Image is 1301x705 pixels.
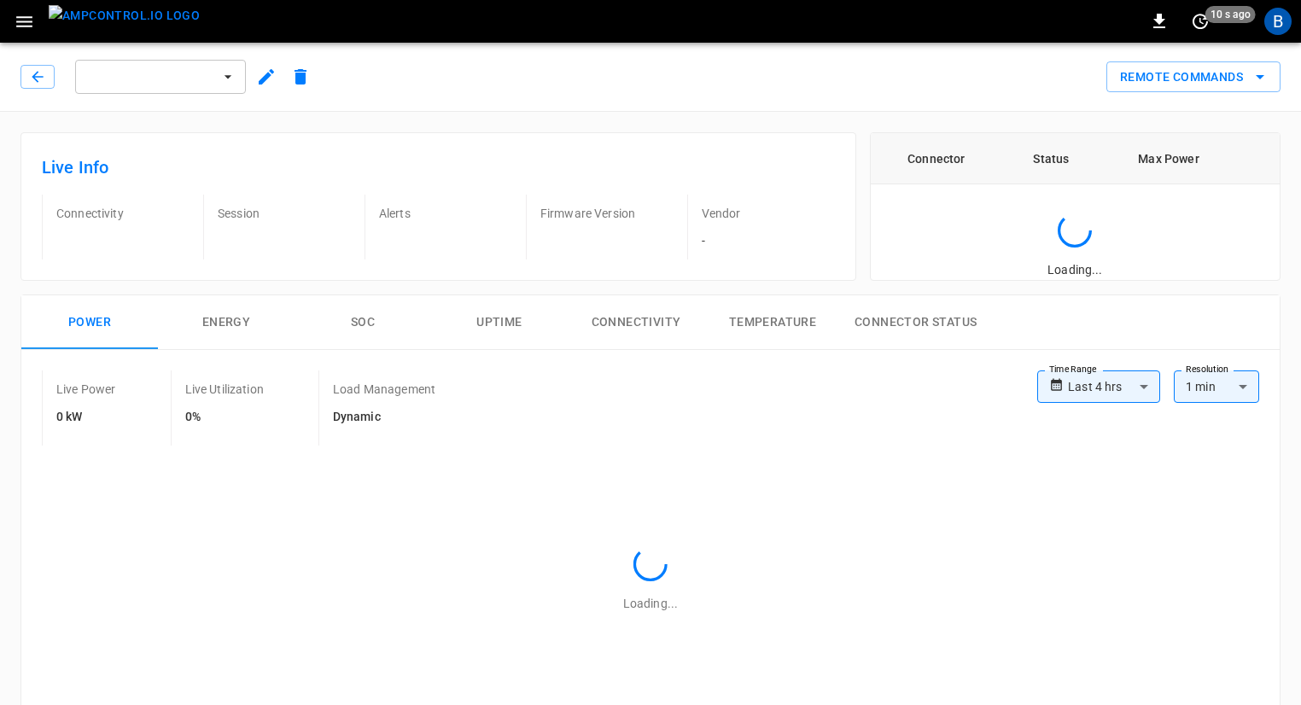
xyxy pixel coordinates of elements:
[568,295,704,350] button: Connectivity
[185,408,264,427] h6: 0%
[1174,370,1259,403] div: 1 min
[56,205,190,222] p: Connectivity
[333,408,435,427] h6: Dynamic
[1106,61,1281,93] button: Remote Commands
[1068,370,1160,403] div: Last 4 hrs
[1049,363,1097,376] label: Time Range
[1106,61,1281,93] div: remote commands options
[56,408,116,427] h6: 0 kW
[1205,6,1256,23] span: 10 s ago
[1002,133,1100,184] th: Status
[431,295,568,350] button: Uptime
[21,295,158,350] button: Power
[1047,263,1102,277] span: Loading...
[540,205,674,222] p: Firmware Version
[623,597,678,610] span: Loading...
[56,381,116,398] p: Live Power
[379,205,512,222] p: Alerts
[158,295,295,350] button: Energy
[185,381,264,398] p: Live Utilization
[702,205,835,222] p: Vendor
[1186,363,1228,376] label: Resolution
[871,133,1280,184] table: connector table
[1264,8,1292,35] div: profile-icon
[702,232,835,249] p: -
[704,295,841,350] button: Temperature
[841,295,990,350] button: Connector Status
[42,154,835,181] h6: Live Info
[333,381,435,398] p: Load Management
[1187,8,1214,35] button: set refresh interval
[218,205,351,222] p: Session
[49,5,200,26] img: ampcontrol.io logo
[871,133,1002,184] th: Connector
[1100,133,1238,184] th: Max Power
[295,295,431,350] button: SOC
